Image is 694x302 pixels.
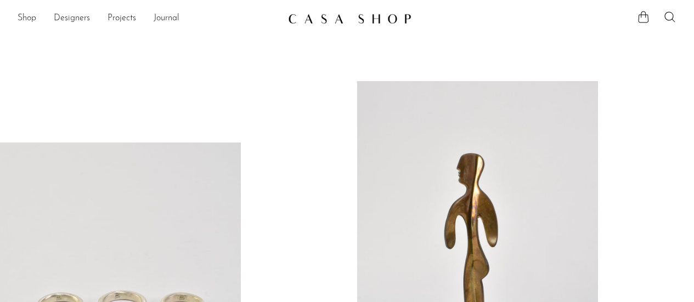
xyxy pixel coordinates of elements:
a: Journal [154,12,179,26]
nav: Desktop navigation [18,9,279,28]
a: Projects [108,12,136,26]
a: Shop [18,12,36,26]
ul: NEW HEADER MENU [18,9,279,28]
a: Designers [54,12,90,26]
